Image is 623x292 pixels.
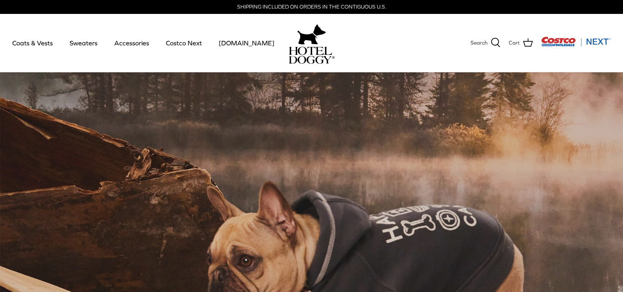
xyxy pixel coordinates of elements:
span: Search [471,39,487,47]
a: Visit Costco Next [541,42,611,48]
img: hoteldoggycom [289,47,335,64]
span: Cart [509,39,520,47]
a: Costco Next [159,29,209,57]
a: hoteldoggy.com hoteldoggycom [289,22,335,64]
a: [DOMAIN_NAME] [211,29,282,57]
a: Accessories [107,29,156,57]
a: Sweaters [62,29,105,57]
a: Cart [509,38,533,48]
img: hoteldoggy.com [297,22,326,47]
a: Search [471,38,501,48]
a: Coats & Vests [5,29,60,57]
img: Costco Next [541,36,611,47]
